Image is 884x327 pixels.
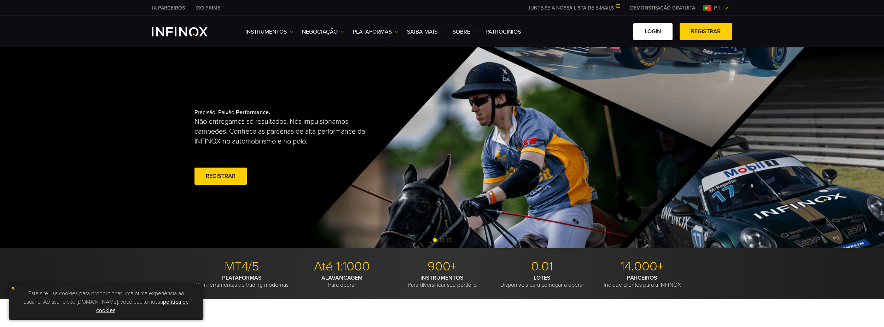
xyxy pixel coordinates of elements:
span: Go to slide 1 [433,238,437,242]
span: Go to slide 2 [440,238,444,242]
a: INFINOX [147,4,190,12]
p: Até 1:1000 [295,259,389,274]
a: Login [633,23,673,40]
strong: ALAVANCAGEM [321,274,362,281]
a: INFINOX MENU [625,4,700,12]
p: Para diversificar seu portfólio [395,274,489,288]
p: 14.000+ [595,259,690,274]
p: Este site usa cookies para proporcionar uma ótima experiência ao usuário. Ao usar o site [DOMAIN_... [12,287,200,316]
p: Indique clientes para a INFINOX [595,274,690,288]
p: 900+ [395,259,489,274]
strong: PARCEIROS [627,274,657,281]
p: Não entregamos só resultados. Nós impulsionamos campeões. Conheça as parcerias de alta performanc... [194,117,373,146]
strong: INSTRUMENTOS [420,274,464,281]
a: PLATAFORMAS [353,28,398,36]
strong: Performance. [236,109,270,116]
strong: LOTES [534,274,551,281]
p: MT4/5 [194,259,289,274]
span: pt [711,4,723,12]
a: Patrocínios [485,28,521,36]
a: Saiba mais [407,28,444,36]
p: Para operar [295,274,389,288]
a: INFINOX Logo [152,27,224,36]
a: NEGOCIAÇÃO [302,28,344,36]
img: yellow close icon [11,286,16,291]
a: JUNTE-SE À NOSSA LISTA DE E-MAILS [523,5,625,11]
span: Go to slide 3 [447,238,451,242]
a: Instrumentos [245,28,293,36]
a: Registrar [680,23,732,40]
div: Precisão. Paixão. [194,98,417,198]
a: SOBRE [453,28,477,36]
strong: PLATAFORMAS [222,274,262,281]
p: 0.01 [495,259,589,274]
p: Com ferramentas de trading modernas [194,274,289,288]
p: Disponíveis para começar a operar [495,274,589,288]
a: INFINOX [190,4,226,12]
a: Registrar [194,168,247,185]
